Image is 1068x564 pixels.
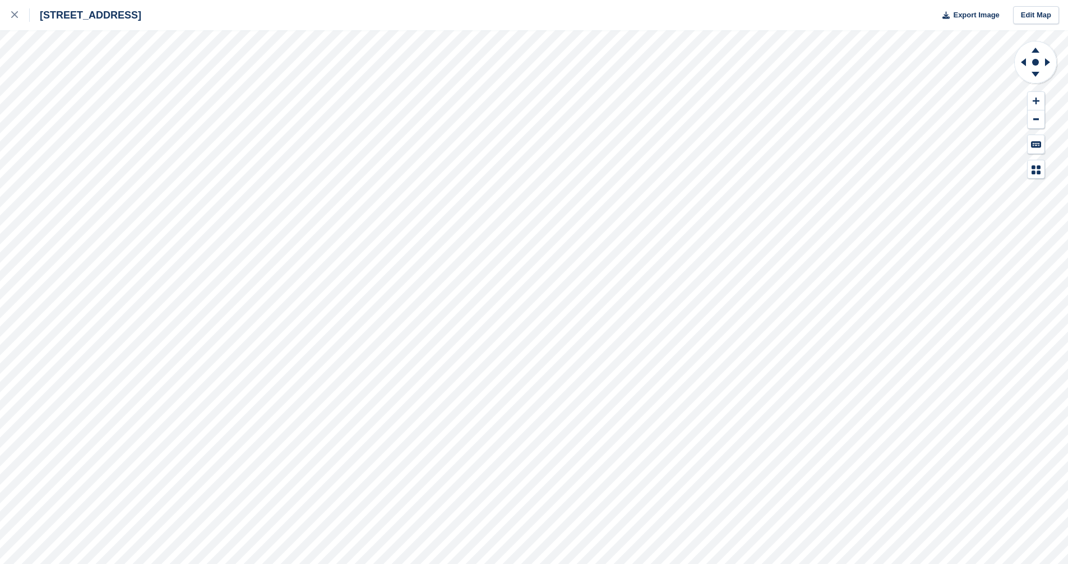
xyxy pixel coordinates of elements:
button: Zoom Out [1028,110,1044,129]
button: Map Legend [1028,160,1044,179]
button: Zoom In [1028,92,1044,110]
a: Edit Map [1013,6,1059,25]
span: Export Image [953,10,999,21]
button: Keyboard Shortcuts [1028,135,1044,154]
div: [STREET_ADDRESS] [30,8,141,22]
button: Export Image [936,6,1000,25]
